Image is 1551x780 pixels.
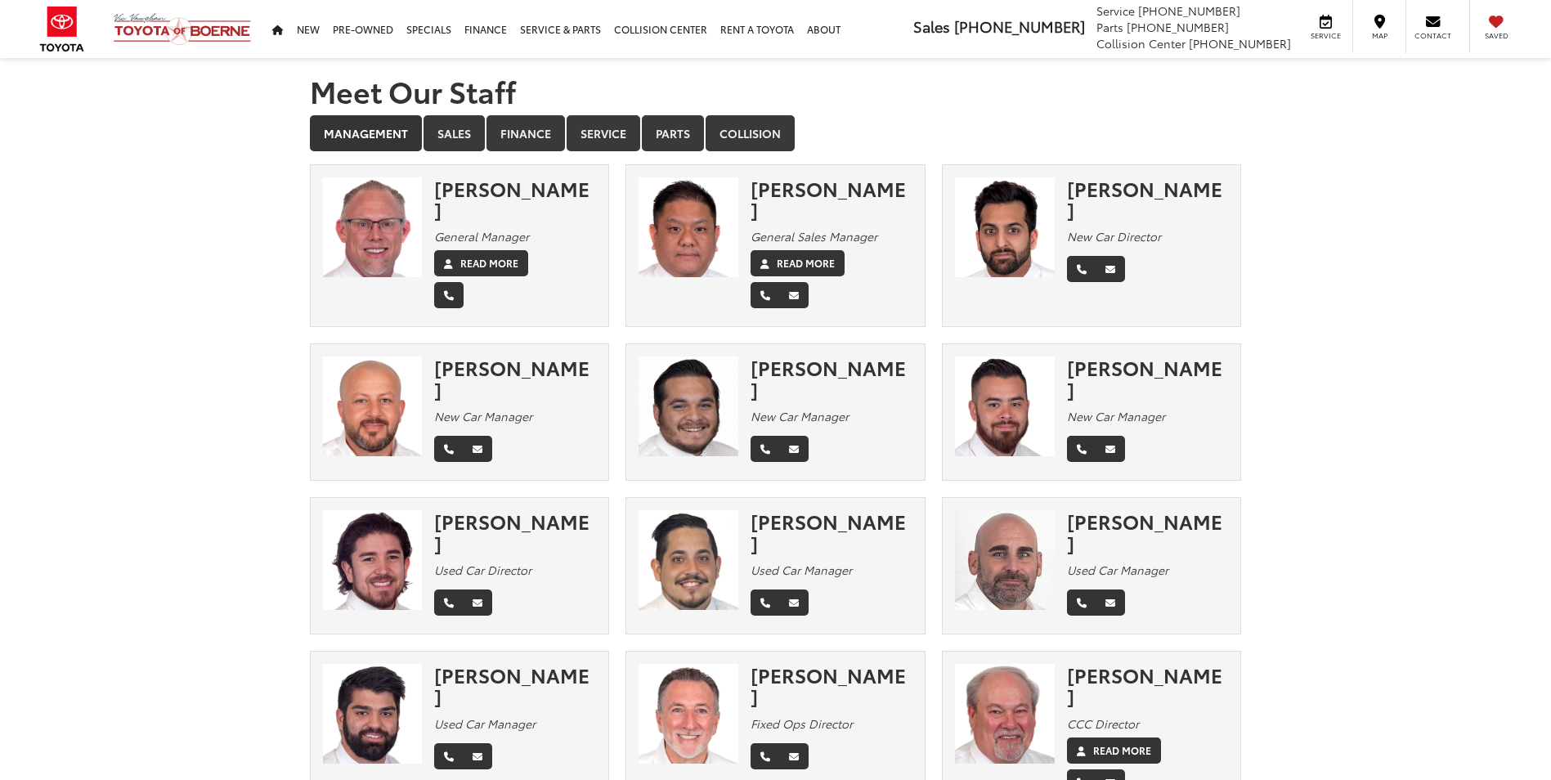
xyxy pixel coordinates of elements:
[779,436,809,462] a: Email
[779,743,809,769] a: Email
[434,743,464,769] a: Phone
[954,16,1085,37] span: [PHONE_NUMBER]
[486,115,565,151] a: Finance
[1067,177,1229,221] div: [PERSON_NAME]
[1067,356,1229,400] div: [PERSON_NAME]
[310,115,422,151] a: Management
[706,115,795,151] a: Collision
[1189,35,1291,52] span: [PHONE_NUMBER]
[1067,228,1161,244] em: New Car Director
[1307,30,1344,41] span: Service
[434,510,596,554] div: [PERSON_NAME]
[434,356,596,400] div: [PERSON_NAME]
[434,715,536,732] em: Used Car Manager
[1067,256,1096,282] a: Phone
[751,408,849,424] em: New Car Manager
[751,743,780,769] a: Phone
[1067,436,1096,462] a: Phone
[434,436,464,462] a: Phone
[955,664,1055,764] img: Steve Hill
[1361,30,1397,41] span: Map
[1096,19,1123,35] span: Parts
[424,115,485,151] a: Sales
[1127,19,1229,35] span: [PHONE_NUMBER]
[779,282,809,308] a: Email
[434,282,464,308] a: Phone
[310,115,1242,153] div: Department Tabs
[434,177,596,221] div: [PERSON_NAME]
[310,74,1242,107] h1: Meet Our Staff
[434,250,528,276] a: Read More
[751,282,780,308] a: Phone
[751,356,912,400] div: [PERSON_NAME]
[1096,256,1125,282] a: Email
[460,256,518,271] label: Read More
[751,177,912,221] div: [PERSON_NAME]
[642,115,704,151] a: Parts
[1067,562,1168,578] em: Used Car Manager
[1067,664,1229,707] div: [PERSON_NAME]
[434,228,529,244] em: General Manager
[434,408,532,424] em: New Car Manager
[751,250,845,276] a: Read More
[751,664,912,707] div: [PERSON_NAME]
[639,664,738,764] img: Johnny Marker
[1067,408,1165,424] em: New Car Manager
[1067,589,1096,616] a: Phone
[1093,743,1151,758] label: Read More
[434,562,531,578] em: Used Car Director
[1067,715,1139,732] em: CCC Director
[1414,30,1451,41] span: Contact
[1478,30,1514,41] span: Saved
[751,589,780,616] a: Phone
[1067,510,1229,554] div: [PERSON_NAME]
[463,743,492,769] a: Email
[434,589,464,616] a: Phone
[323,664,423,764] img: Cory Dorsey
[751,510,912,554] div: [PERSON_NAME]
[751,562,852,578] em: Used Car Manager
[463,589,492,616] a: Email
[913,16,950,37] span: Sales
[779,589,809,616] a: Email
[639,510,738,610] img: Larry Horn
[567,115,640,151] a: Service
[1138,2,1240,19] span: [PHONE_NUMBER]
[955,356,1055,456] img: Aaron Cooper
[1096,589,1125,616] a: Email
[323,510,423,610] img: David Padilla
[751,436,780,462] a: Phone
[777,256,835,271] label: Read More
[463,436,492,462] a: Email
[955,510,1055,610] img: Gregg Dickey
[1096,436,1125,462] a: Email
[1067,737,1161,764] a: Read More
[113,12,252,46] img: Vic Vaughan Toyota of Boerne
[751,228,877,244] em: General Sales Manager
[323,356,423,456] img: Sam Abraham
[1096,2,1135,19] span: Service
[639,356,738,456] img: Jerry Gomez
[323,177,423,277] img: Chris Franklin
[639,177,738,277] img: Tuan Tran
[434,664,596,707] div: [PERSON_NAME]
[1096,35,1186,52] span: Collision Center
[955,177,1055,277] img: Aman Shiekh
[751,715,853,732] em: Fixed Ops Director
